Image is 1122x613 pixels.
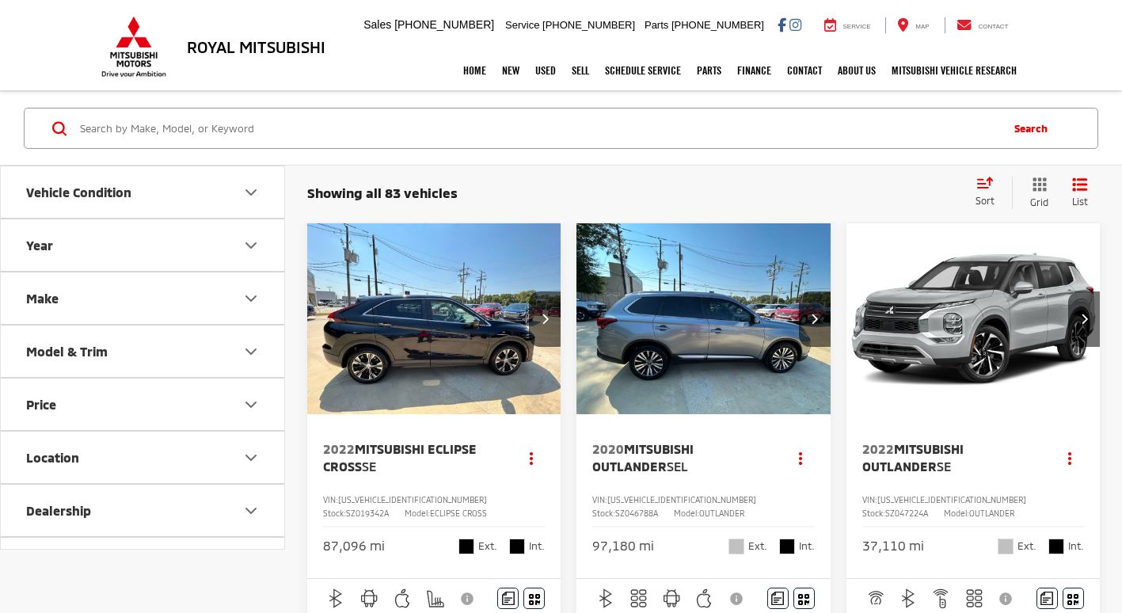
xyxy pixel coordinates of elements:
span: Contact [978,23,1008,30]
span: OUTLANDER [699,508,744,518]
span: Silver [728,539,744,554]
div: Dealership [242,501,261,520]
button: DealershipDealership [1,485,286,536]
span: dropdown dots [530,451,533,464]
span: Black [1048,539,1064,554]
span: Showing all 83 vehicles [307,185,458,200]
img: Apple CarPlay [694,588,714,608]
a: New [494,51,527,90]
span: Stock: [323,508,346,518]
div: Year [242,236,261,255]
span: [US_VEHICLE_IDENTIFICATION_NUMBER] [338,495,487,504]
div: Model & Trim [242,342,261,361]
a: 2020Mitsubishi OutlanderSEL [592,440,770,476]
button: YearYear [1,219,286,271]
i: Window Sticker [529,592,540,605]
span: VIN: [323,495,338,504]
span: Mitsubishi Outlander [592,441,694,474]
a: 2022 Mitsubishi Outlander SE2022 Mitsubishi Outlander SE2022 Mitsubishi Outlander SE2022 Mitsubis... [846,223,1101,414]
button: Actions [1056,444,1084,472]
span: 2022 [862,441,894,456]
a: Contact [779,51,830,90]
span: Labrador Black Pearl [458,539,474,554]
a: Contact [945,17,1021,33]
img: Bluetooth® [596,588,616,608]
span: Int. [529,539,545,554]
button: Comments [497,588,519,609]
span: SZ047224A [885,508,928,518]
button: Window Sticker [523,588,545,609]
a: Service [812,17,883,33]
button: Comments [1036,588,1058,609]
div: Dealership [26,503,91,518]
img: Remote Start [931,588,951,608]
div: Model & Trim [26,344,108,359]
img: Mitsubishi [98,16,169,78]
i: Window Sticker [1067,592,1078,605]
img: Comments [771,592,784,605]
span: SZ019342A [346,508,389,518]
span: SEL [667,459,688,474]
div: Location [26,450,79,465]
button: Vehicle ConditionVehicle Condition [1,166,286,218]
span: SE [362,459,376,474]
div: 2022 Mitsubishi Outlander SE 0 [846,223,1101,414]
button: Search [998,109,1071,148]
span: VIN: [592,495,607,504]
span: Model: [405,508,430,518]
span: Model: [674,508,699,518]
button: Next image [799,291,831,347]
span: Stock: [592,508,615,518]
a: 2022Mitsubishi Eclipse CrossSE [323,440,501,476]
img: 3rd Row Seating [964,588,984,608]
a: 2022 Mitsubishi Eclipse Cross SE2022 Mitsubishi Eclipse Cross SE2022 Mitsubishi Eclipse Cross SE2... [306,223,562,414]
span: Black [779,539,795,554]
img: Comments [1040,592,1053,605]
img: Bluetooth® [326,588,346,608]
div: 87,096 mi [323,537,385,555]
span: SE [937,459,951,474]
div: 37,110 mi [862,537,924,555]
a: Map [885,17,941,33]
span: Ext. [1017,539,1036,554]
span: Grid [1030,196,1048,209]
img: 2022 Mitsubishi Eclipse Cross SE [306,223,562,415]
div: Location [242,448,261,467]
a: Mitsubishi Vehicle Research [884,51,1025,90]
img: Apple CarPlay [393,588,413,608]
button: Next image [1068,291,1100,347]
div: Vehicle Condition [26,185,131,200]
span: Service [505,19,539,31]
img: 2020 Mitsubishi Outlander SEL [576,223,831,415]
img: Android Auto [662,588,682,608]
button: List View [1060,177,1100,209]
i: Window Sticker [798,592,809,605]
span: VIN: [862,495,877,504]
div: 97,180 mi [592,537,654,555]
button: Window Sticker [1063,588,1084,609]
span: Sales [363,18,391,31]
button: Grid View [1012,177,1060,209]
a: 2020 Mitsubishi Outlander SEL2020 Mitsubishi Outlander SEL2020 Mitsubishi Outlander SEL2020 Mitsu... [576,223,831,414]
button: Actions [517,444,545,472]
div: 2022 Mitsubishi Eclipse Cross SE 0 [306,223,562,414]
span: [PHONE_NUMBER] [671,19,764,31]
img: Comments [502,592,515,605]
a: Schedule Service: Opens in a new tab [597,51,689,90]
span: OUTLANDER [969,508,1014,518]
span: [US_VEHICLE_IDENTIFICATION_NUMBER] [877,495,1026,504]
span: Ext. [748,539,767,554]
span: Stock: [862,508,885,518]
span: Parts [645,19,668,31]
img: 2022 Mitsubishi Outlander SE [846,223,1101,416]
span: Service [843,23,871,30]
img: Android Auto [359,588,379,608]
a: Parts: Opens in a new tab [689,51,729,90]
span: ECLIPSE CROSS [430,508,487,518]
span: Alloy Silver Metallic [998,539,1014,554]
button: Select sort value [968,177,1012,208]
span: Model: [944,508,969,518]
span: dropdown dots [799,451,802,464]
form: Search by Make, Model, or Keyword [78,109,998,147]
button: Body Style [1,538,286,589]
